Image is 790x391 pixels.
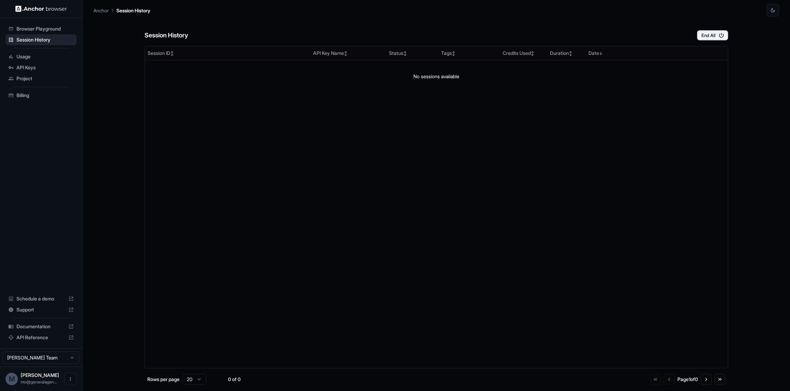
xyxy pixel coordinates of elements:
[16,334,66,341] span: API Reference
[5,73,77,84] div: Project
[93,7,150,14] nav: breadcrumb
[5,90,77,101] div: Billing
[15,5,67,12] img: Anchor Logo
[217,376,252,383] div: 0 of 0
[16,64,74,71] span: API Keys
[599,51,603,56] span: ↓
[16,92,74,99] span: Billing
[441,50,497,57] div: Tags
[5,332,77,343] div: API Reference
[16,323,66,330] span: Documentation
[16,295,66,302] span: Schedule a demo
[569,51,572,56] span: ↕
[5,51,77,62] div: Usage
[5,62,77,73] div: API Keys
[116,7,150,14] p: Session History
[16,75,74,82] span: Project
[5,23,77,34] div: Browser Playground
[21,379,57,384] span: mo@generalagency.ai
[170,51,174,56] span: ↕
[64,373,77,385] button: Open menu
[5,293,77,304] div: Schedule a demo
[389,50,436,57] div: Status
[21,372,59,378] span: Mohammed Nasir
[550,50,583,57] div: Duration
[5,304,77,315] div: Support
[588,50,663,57] div: Date
[531,51,534,56] span: ↕
[147,376,180,383] p: Rows per page
[697,30,728,40] button: End All
[145,31,188,40] h6: Session History
[145,60,728,93] td: No sessions available
[452,51,455,56] span: ↕
[16,25,74,32] span: Browser Playground
[5,321,77,332] div: Documentation
[5,373,18,385] div: M
[344,51,347,56] span: ↕
[148,50,308,57] div: Session ID
[16,53,74,60] span: Usage
[5,34,77,45] div: Session History
[677,376,698,383] div: Page 1 of 0
[503,50,545,57] div: Credits Used
[313,50,383,57] div: API Key Name
[93,7,109,14] p: Anchor
[16,36,74,43] span: Session History
[403,51,407,56] span: ↕
[16,306,66,313] span: Support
